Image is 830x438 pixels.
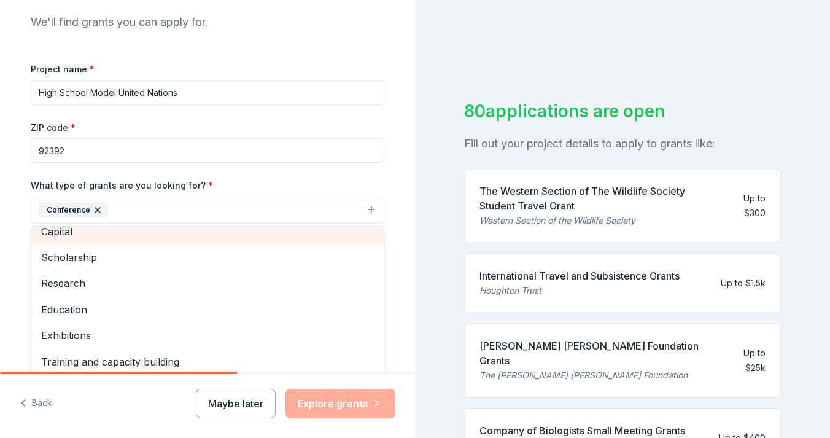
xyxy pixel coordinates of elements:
[41,275,374,291] span: Research
[41,302,374,318] span: Education
[41,249,374,265] span: Scholarship
[41,354,374,370] span: Training and capacity building
[31,226,384,373] div: Conference
[31,197,384,224] button: Conference
[41,327,374,343] span: Exhibitions
[41,224,374,240] span: Capital
[39,202,108,218] div: Conference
